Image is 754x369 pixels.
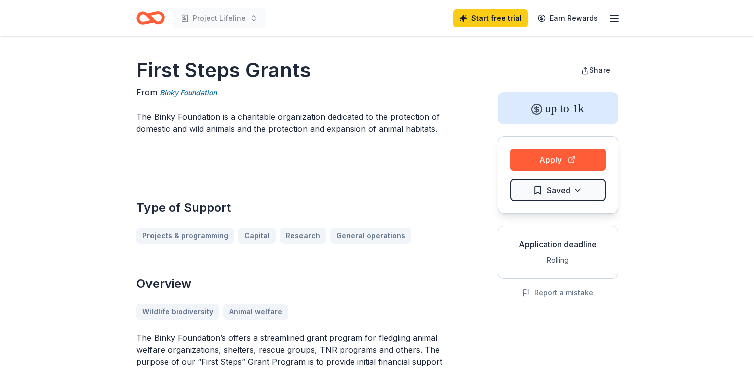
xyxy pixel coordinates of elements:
[573,60,618,80] button: Share
[173,8,266,28] button: Project Lifeline
[238,228,276,244] a: Capital
[522,287,593,299] button: Report a mistake
[136,200,449,216] h2: Type of Support
[136,276,449,292] h2: Overview
[589,66,610,74] span: Share
[506,254,610,266] div: Rolling
[330,228,411,244] a: General operations
[136,228,234,244] a: Projects & programming
[453,9,528,27] a: Start free trial
[506,238,610,250] div: Application deadline
[193,12,246,24] span: Project Lifeline
[136,6,165,30] a: Home
[547,183,571,197] span: Saved
[160,87,217,99] a: Binky Foundation
[136,111,449,135] p: The Binky Foundation is a charitable organization dedicated to the protection of domestic and wil...
[280,228,326,244] a: Research
[498,92,618,124] div: up to 1k
[532,9,604,27] a: Earn Rewards
[136,56,449,84] h1: First Steps Grants
[136,86,449,99] div: From
[510,179,606,201] button: Saved
[510,149,606,171] button: Apply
